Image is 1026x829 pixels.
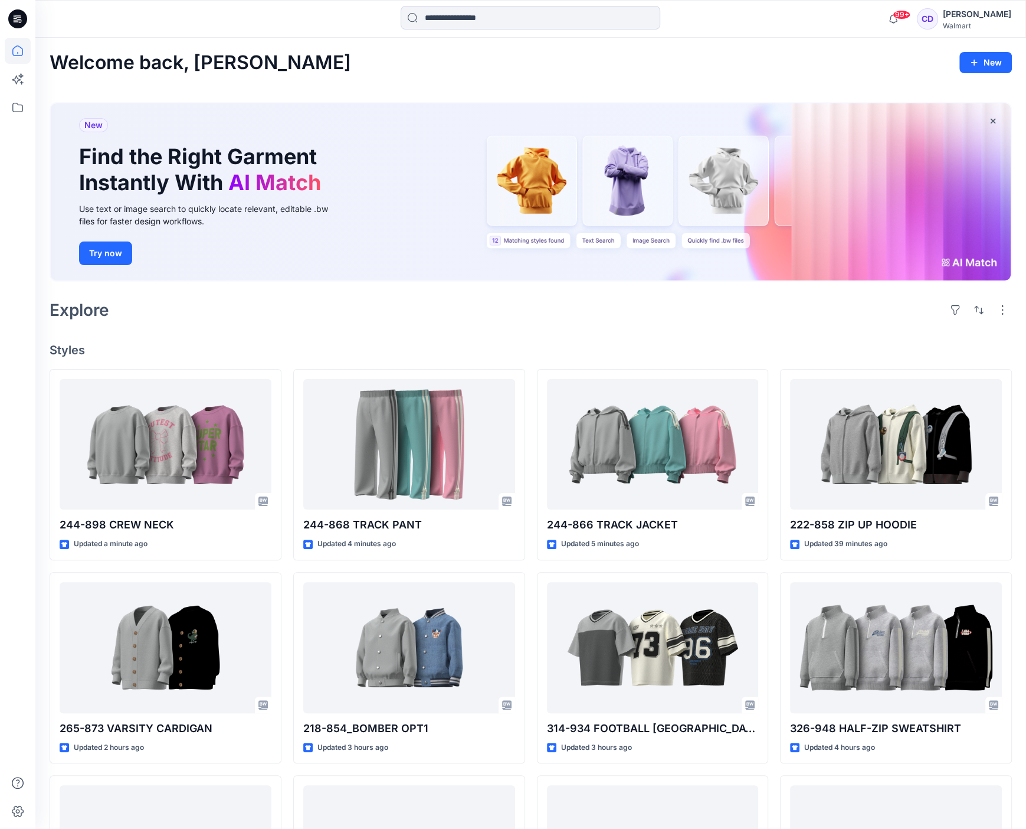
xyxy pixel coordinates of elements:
[50,343,1012,357] h4: Styles
[79,241,132,265] button: Try now
[943,21,1011,30] div: Walmart
[60,517,271,533] p: 244-898 CREW NECK
[60,379,271,510] a: 244-898 CREW NECK
[790,582,1002,713] a: 326-948 HALF-ZIP SWEATSHIRT
[74,538,147,550] p: Updated a minute ago
[303,379,515,510] a: 244-868 TRACK PANT
[50,52,351,74] h2: Welcome back, [PERSON_NAME]
[917,8,938,30] div: CD
[50,301,109,319] h2: Explore
[943,7,1011,21] div: [PERSON_NAME]
[790,517,1002,533] p: 222-858 ZIP UP HOODIE
[547,379,759,510] a: 244-866 TRACK JACKET
[317,742,388,754] p: Updated 3 hours ago
[893,10,910,19] span: 99+
[790,379,1002,510] a: 222-858 ZIP UP HOODIE
[790,720,1002,737] p: 326-948 HALF-ZIP SWEATSHIRT
[303,720,515,737] p: 218-854_BOMBER OPT1
[79,144,327,195] h1: Find the Right Garment Instantly With
[804,538,887,550] p: Updated 39 minutes ago
[79,203,345,227] div: Use text or image search to quickly locate relevant, editable .bw files for faster design workflows.
[547,720,759,737] p: 314-934 FOOTBALL [GEOGRAPHIC_DATA]
[303,517,515,533] p: 244-868 TRACK PANT
[959,52,1012,73] button: New
[303,582,515,713] a: 218-854_BOMBER OPT1
[547,582,759,713] a: 314-934 FOOTBALL JERSEY
[228,169,321,195] span: AI Match
[547,517,759,533] p: 244-866 TRACK JACKET
[74,742,144,754] p: Updated 2 hours ago
[60,582,271,713] a: 265-873 VARSITY CARDIGAN
[84,118,103,132] span: New
[60,720,271,737] p: 265-873 VARSITY CARDIGAN
[804,742,875,754] p: Updated 4 hours ago
[561,742,632,754] p: Updated 3 hours ago
[561,538,639,550] p: Updated 5 minutes ago
[317,538,396,550] p: Updated 4 minutes ago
